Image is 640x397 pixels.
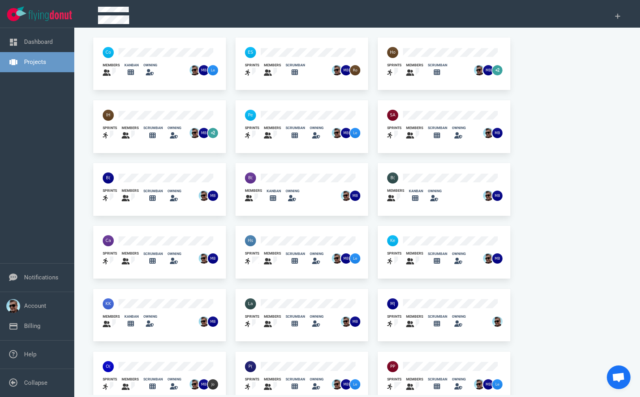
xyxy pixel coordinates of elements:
div: owning [168,377,181,382]
img: 26 [199,253,209,264]
div: sprints [103,125,117,131]
img: 40 [387,172,398,184]
a: members [406,125,423,140]
img: 40 [245,47,256,58]
img: 26 [492,128,503,138]
img: 26 [199,379,209,390]
a: sprints [387,63,401,78]
div: owning [143,314,157,319]
div: sprints [245,377,259,382]
div: sprints [103,188,117,193]
div: scrumban [286,125,305,131]
img: 26 [208,253,218,264]
div: owning [310,377,324,382]
a: members [264,377,281,392]
div: scrumban [286,251,305,257]
img: 26 [341,191,351,201]
div: owning [428,189,442,194]
div: members [264,314,281,319]
a: Help [24,351,36,358]
div: owning [452,251,466,257]
a: Billing [24,322,40,330]
a: sprints [387,314,401,329]
img: 26 [190,128,200,138]
div: members [122,251,139,256]
img: 26 [492,253,503,264]
div: scrumban [428,377,447,382]
a: members [406,63,423,78]
div: owning [286,189,299,194]
img: 40 [387,298,398,309]
img: 26 [332,253,342,264]
a: members [264,63,281,78]
a: members [122,251,139,266]
div: sprints [387,63,401,68]
img: 40 [245,110,256,121]
img: 26 [208,191,218,201]
div: members [103,63,120,68]
div: members [406,314,423,319]
div: scrumban [428,125,447,131]
div: members [264,251,281,256]
img: 40 [245,235,256,246]
div: members [264,377,281,382]
img: 26 [332,128,342,138]
div: members [264,125,281,131]
img: 26 [483,191,493,201]
div: sprints [387,377,401,382]
img: 26 [483,128,493,138]
a: members [264,125,281,140]
a: members [103,314,120,329]
a: members [387,188,404,203]
div: owning [310,125,324,131]
div: members [122,377,139,382]
div: members [406,63,423,68]
div: members [406,377,423,382]
div: kanban [409,189,423,194]
div: owning [168,189,181,194]
img: 40 [245,298,256,309]
div: scrumban [143,125,163,131]
text: +2 [495,68,499,72]
img: 26 [190,379,200,390]
img: 40 [387,47,398,58]
img: 26 [199,128,209,138]
img: 40 [103,110,114,121]
div: scrumban [286,377,305,382]
a: sprints [245,63,259,78]
img: 40 [387,110,398,121]
div: sprints [245,251,259,256]
img: 40 [103,235,114,246]
div: scrumban [143,251,163,257]
img: 26 [332,379,342,390]
img: 26 [483,379,493,390]
img: 26 [492,379,503,390]
img: 26 [208,379,218,390]
div: members [387,188,404,193]
a: Projects [24,58,46,66]
img: 26 [492,316,503,327]
a: sprints [103,377,117,392]
div: sprints [245,314,259,319]
a: sprints [387,251,401,266]
img: 26 [350,128,360,138]
div: owning [452,125,466,131]
div: scrumban [286,314,305,319]
img: 26 [341,128,351,138]
div: members [122,125,139,131]
img: 26 [199,316,209,327]
text: +2 [211,131,215,135]
a: members [406,251,423,266]
a: members [406,377,423,392]
div: scrumban [428,251,447,257]
a: members [122,188,139,203]
a: Collapse [24,379,47,386]
img: 26 [350,191,360,201]
img: 26 [341,65,351,75]
img: 26 [350,379,360,390]
img: 26 [332,65,342,75]
img: 26 [474,65,484,75]
div: scrumban [143,189,163,194]
div: kanban [267,189,281,194]
a: Account [24,302,46,309]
